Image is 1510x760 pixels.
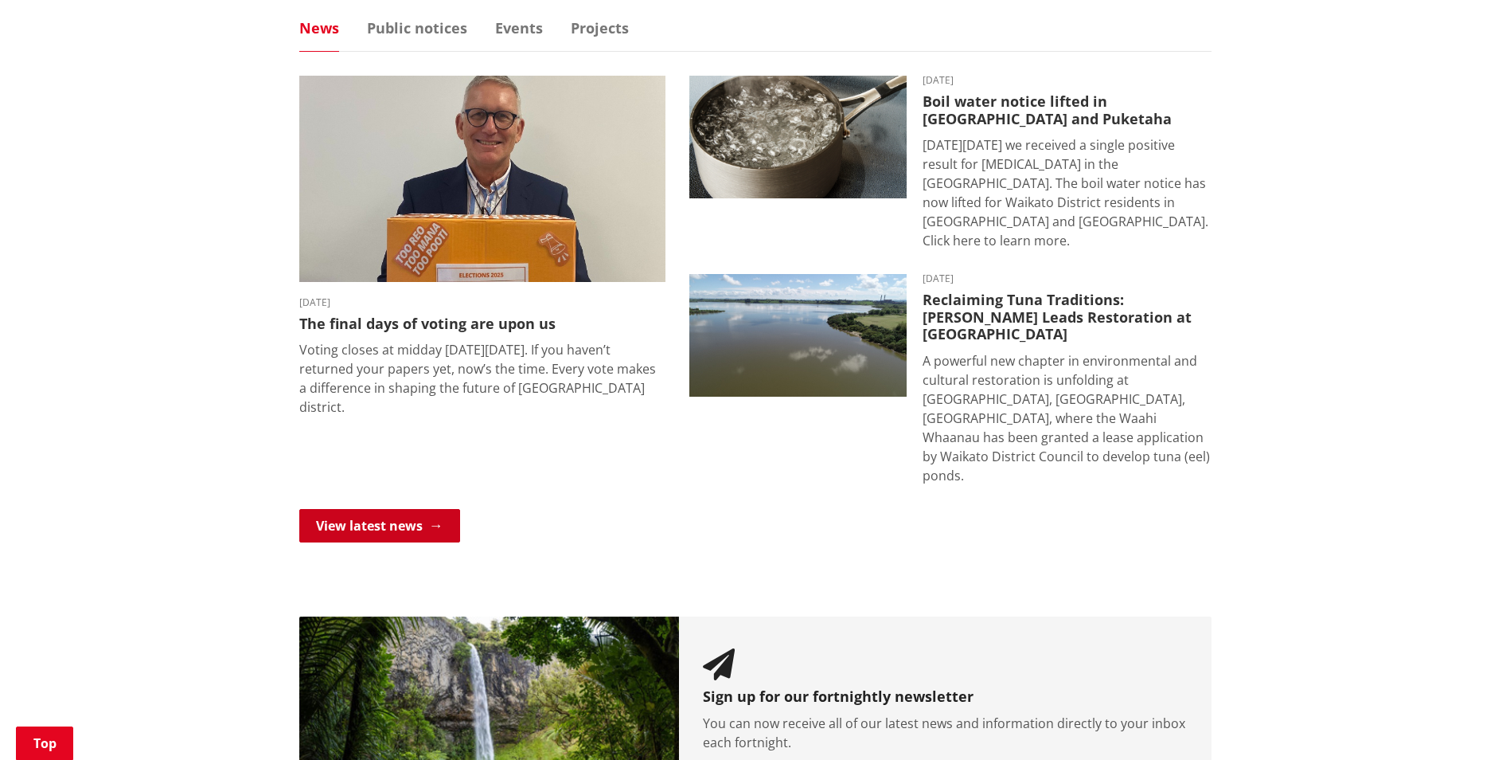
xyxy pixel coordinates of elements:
iframe: Messenger Launcher [1437,693,1494,750]
h3: The final days of voting are upon us [299,315,665,333]
h3: Sign up for our fortnightly newsletter [703,688,1188,706]
a: View latest news [299,509,460,543]
img: Waahi Lake [689,274,907,397]
img: boil water notice [689,76,907,198]
a: Events [495,21,543,35]
a: Top [16,727,73,760]
p: A powerful new chapter in environmental and cultural restoration is unfolding at [GEOGRAPHIC_DATA... [923,351,1212,485]
time: [DATE] [299,298,665,308]
img: Craig Hobbs editorial elections [299,76,665,282]
time: [DATE] [923,76,1212,85]
a: boil water notice gordonton puketaha [DATE] Boil water notice lifted in [GEOGRAPHIC_DATA] and Puk... [689,76,1212,250]
a: News [299,21,339,35]
a: [DATE] Reclaiming Tuna Traditions: [PERSON_NAME] Leads Restoration at [GEOGRAPHIC_DATA] A powerfu... [689,274,1212,485]
p: [DATE][DATE] we received a single positive result for [MEDICAL_DATA] in the [GEOGRAPHIC_DATA]. Th... [923,135,1212,250]
p: Voting closes at midday [DATE][DATE]. If you haven’t returned your papers yet, now’s the time. Ev... [299,340,665,417]
h3: Reclaiming Tuna Traditions: [PERSON_NAME] Leads Restoration at [GEOGRAPHIC_DATA] [923,292,1212,343]
a: [DATE] The final days of voting are upon us Voting closes at midday [DATE][DATE]. If you haven’t ... [299,76,665,417]
p: You can now receive all of our latest news and information directly to your inbox each fortnight. [703,714,1188,752]
time: [DATE] [923,274,1212,284]
a: Public notices [367,21,467,35]
h3: Boil water notice lifted in [GEOGRAPHIC_DATA] and Puketaha [923,93,1212,127]
a: Projects [571,21,629,35]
